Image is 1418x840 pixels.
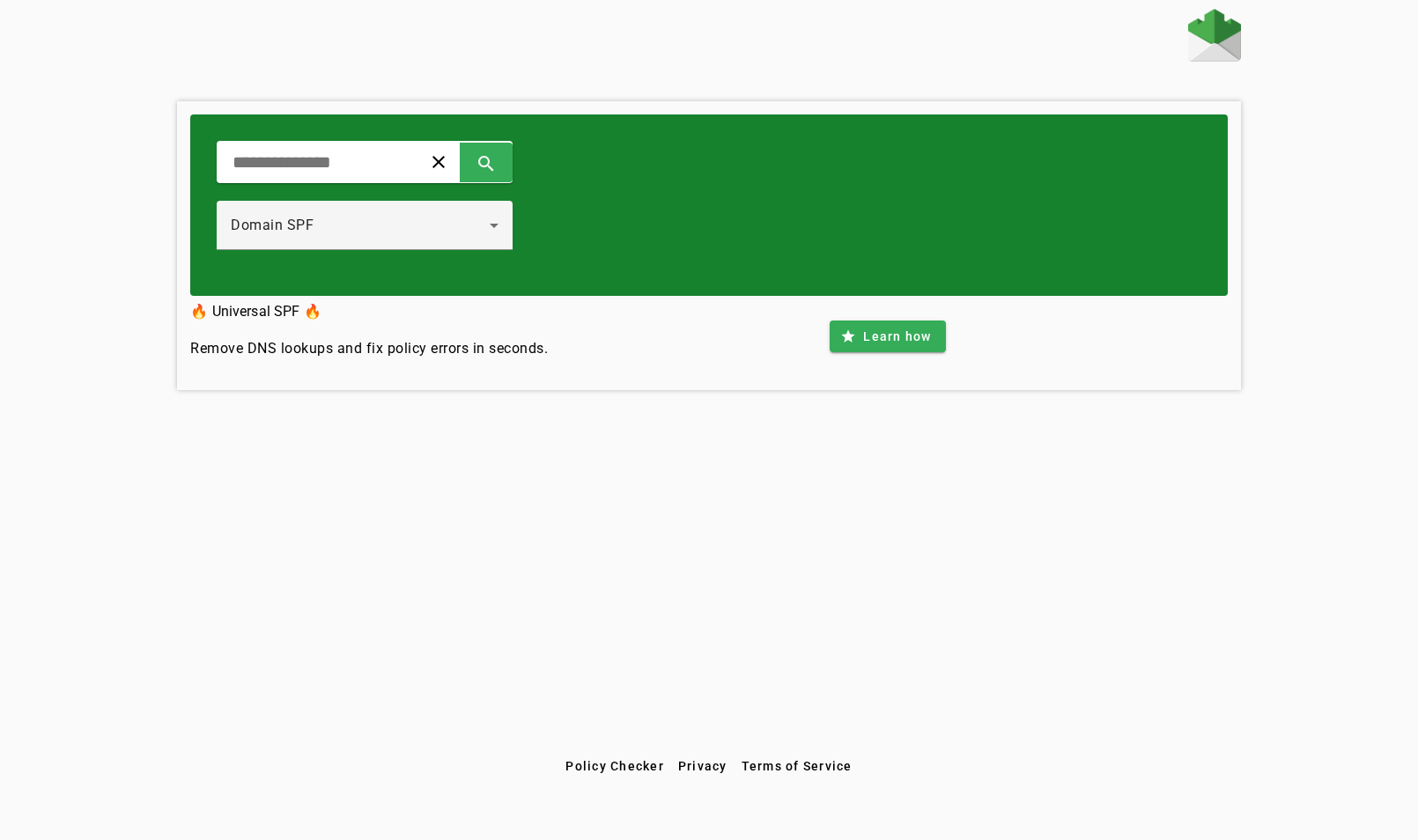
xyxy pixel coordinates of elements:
[190,338,548,359] h4: Remove DNS lookups and fix policy errors in seconds.
[1188,9,1241,66] a: Home
[1188,9,1241,62] img: Fraudmarc Logo
[863,328,931,345] span: Learn how
[231,217,314,233] span: Domain SPF
[671,750,735,782] button: Privacy
[735,750,860,782] button: Terms of Service
[742,759,853,773] span: Terms of Service
[830,321,945,352] button: Learn how
[190,299,548,324] h3: 🔥 Universal SPF 🔥
[558,750,671,782] button: Policy Checker
[565,759,664,773] span: Policy Checker
[678,759,727,773] span: Privacy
